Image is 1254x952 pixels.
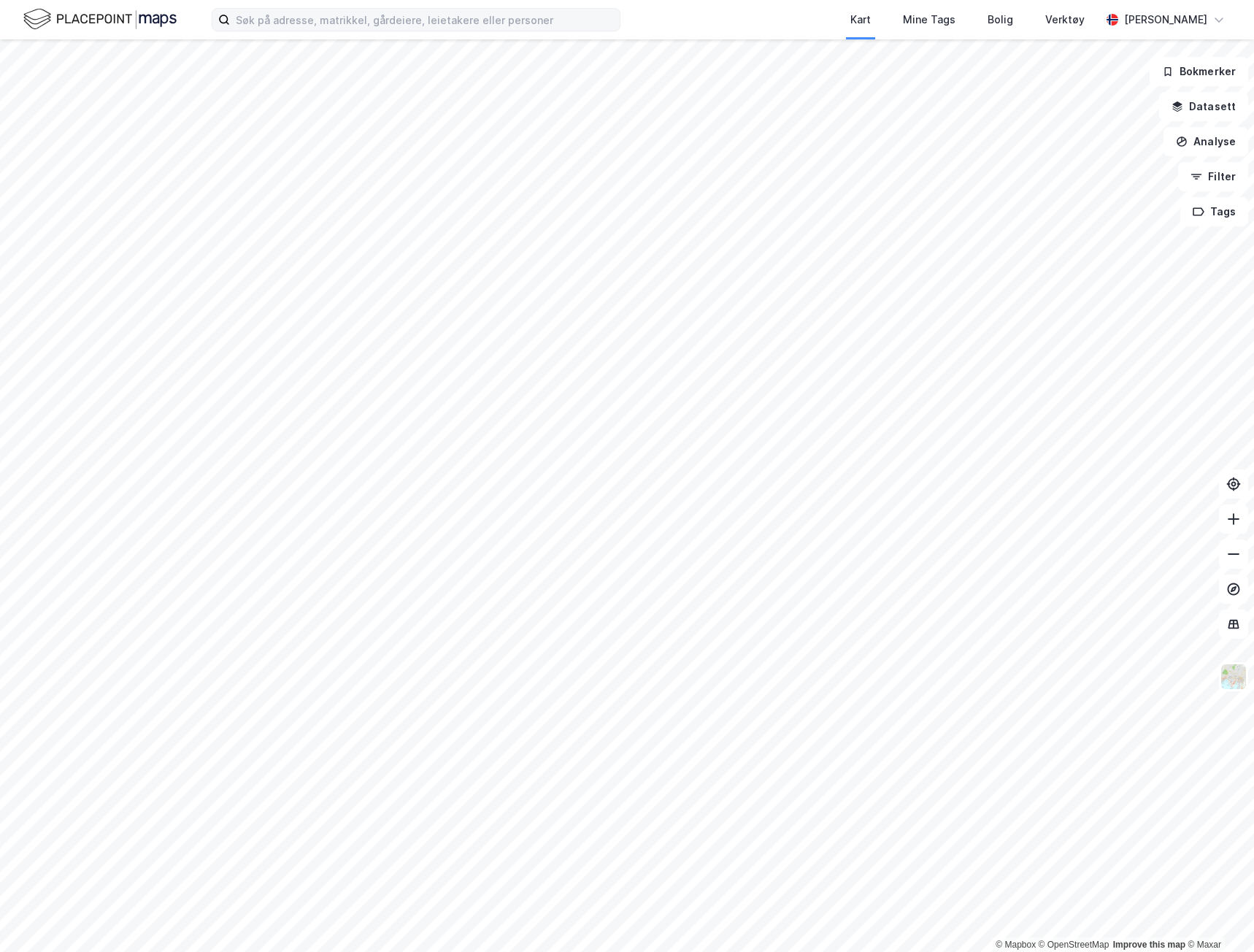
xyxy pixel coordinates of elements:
[1124,11,1207,28] div: [PERSON_NAME]
[988,11,1013,28] div: Bolig
[230,9,620,31] input: Søk på adresse, matrikkel, gårdeiere, leietakere eller personer
[1181,882,1254,952] div: Kontrollprogram for chat
[1045,11,1085,28] div: Verktøy
[850,11,871,28] div: Kart
[23,7,177,32] img: logo.f888ab2527a4732fd821a326f86c7f29.svg
[1181,882,1254,952] iframe: Chat Widget
[903,11,955,28] div: Mine Tags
